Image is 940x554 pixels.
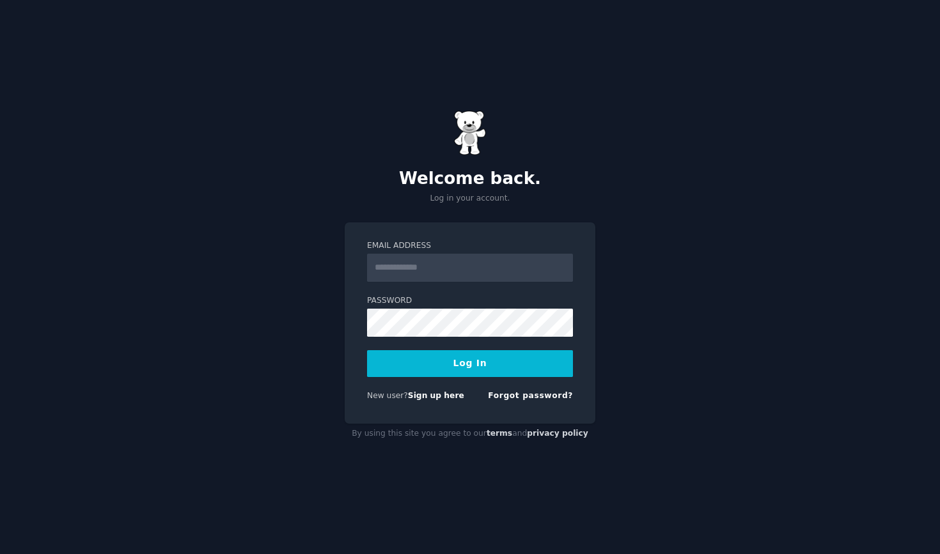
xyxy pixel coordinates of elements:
span: New user? [367,391,408,400]
label: Email Address [367,240,573,252]
a: Forgot password? [488,391,573,400]
div: By using this site you agree to our and [345,424,595,444]
a: Sign up here [408,391,464,400]
button: Log In [367,350,573,377]
p: Log in your account. [345,193,595,204]
a: privacy policy [527,429,588,438]
label: Password [367,295,573,307]
img: Gummy Bear [454,111,486,155]
h2: Welcome back. [345,169,595,189]
a: terms [487,429,512,438]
